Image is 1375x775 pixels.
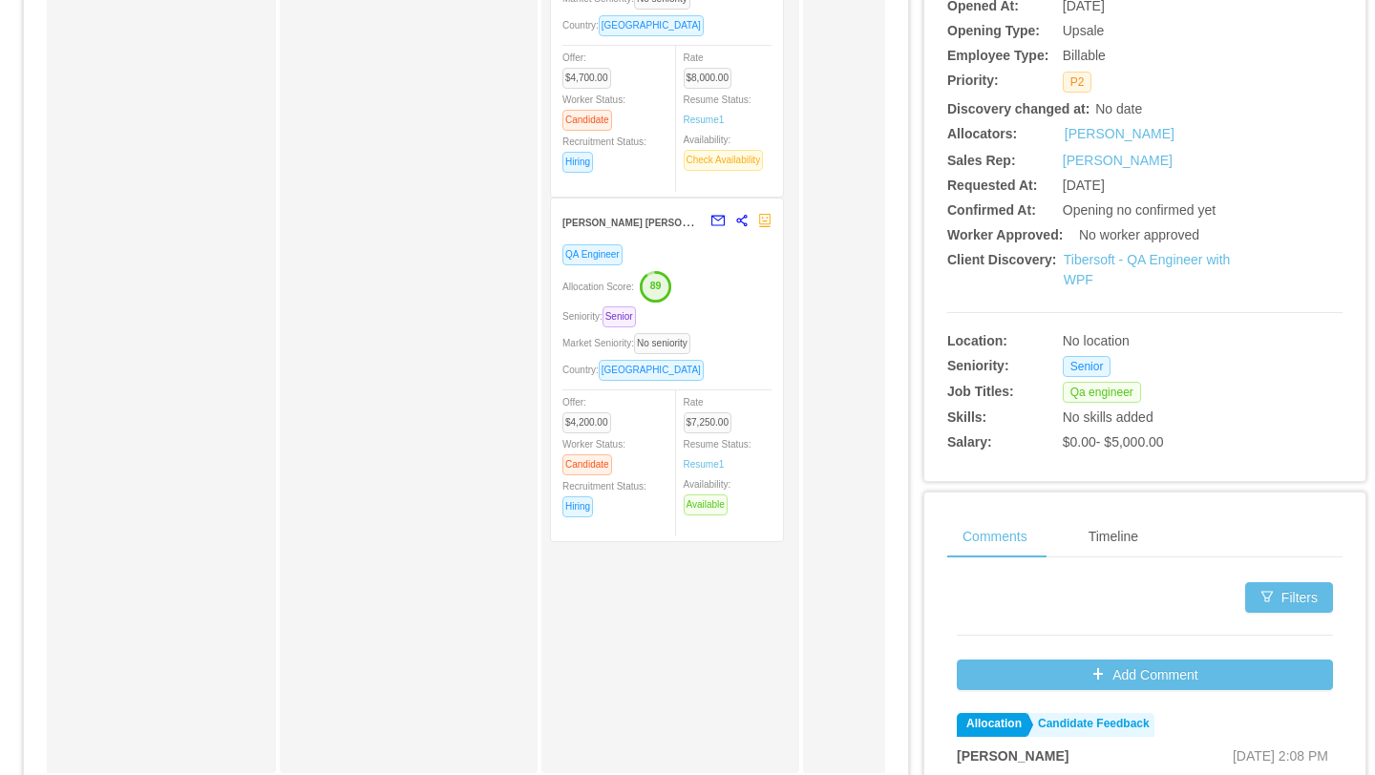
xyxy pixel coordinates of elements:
b: Allocators: [947,126,1017,141]
span: $4,700.00 [562,68,611,89]
a: Candidate Feedback [1028,713,1154,737]
span: Senior [1063,356,1111,377]
span: $0.00 - $5,000.00 [1063,434,1164,450]
span: Recruitment Status: [562,136,646,167]
span: Senior [603,306,636,327]
span: Candidate [562,454,612,475]
div: Timeline [1073,515,1153,558]
b: Discovery changed at: [947,101,1089,116]
button: icon: filterFilters [1245,582,1333,613]
span: Rate [684,397,740,428]
button: 89 [634,270,672,301]
span: Worker Status: [562,94,625,125]
button: icon: plusAdd Comment [957,660,1333,690]
span: No date [1095,101,1142,116]
div: No location [1063,331,1260,351]
span: Recruitment Status: [562,481,646,512]
a: [PERSON_NAME] [1065,124,1174,144]
span: Opening no confirmed yet [1063,202,1216,218]
b: Requested At: [947,178,1037,193]
span: Country: [562,20,711,31]
span: Available [684,494,728,515]
span: $7,250.00 [684,412,732,433]
div: Comments [947,515,1043,558]
span: P2 [1063,72,1092,93]
b: Client Discovery: [947,252,1056,267]
a: Resume1 [684,457,725,471]
b: Opening Type: [947,23,1040,38]
b: Priority: [947,73,999,88]
strong: [PERSON_NAME] [957,748,1068,764]
a: Allocation [957,713,1026,737]
span: robot [758,214,772,227]
b: Location: [947,333,1007,348]
span: QA Engineer [562,244,623,265]
span: [GEOGRAPHIC_DATA] [599,15,704,36]
b: Confirmed At: [947,202,1036,218]
span: No seniority [634,333,690,354]
b: Seniority: [947,358,1009,373]
span: Resume Status: [684,94,751,125]
span: Upsale [1063,23,1105,38]
span: [DATE] [1063,178,1105,193]
button: mail [701,206,726,237]
span: Availability: [684,135,772,165]
span: Resume Status: [684,439,751,470]
span: Worker Status: [562,439,625,470]
b: Sales Rep: [947,153,1016,168]
span: No skills added [1063,409,1153,425]
a: Tibersoft - QA Engineer with WPF [1064,252,1231,287]
b: Job Titles: [947,384,1014,399]
span: Hiring [562,496,593,517]
span: Availability: [684,479,735,510]
span: Qa engineer [1063,382,1141,403]
span: $4,200.00 [562,412,611,433]
span: [DATE] 2:08 PM [1233,748,1328,764]
span: Rate [684,52,740,83]
span: Offer: [562,52,619,83]
b: Worker Approved: [947,227,1063,242]
span: Country: [562,365,711,375]
span: [GEOGRAPHIC_DATA] [599,360,704,381]
span: Hiring [562,152,593,173]
span: Seniority: [562,311,644,322]
b: Skills: [947,409,986,425]
span: Offer: [562,397,619,428]
span: share-alt [735,214,749,227]
strong: [PERSON_NAME] [PERSON_NAME] [562,214,726,229]
span: Check Availability [684,150,764,171]
span: Candidate [562,110,612,131]
b: Employee Type: [947,48,1048,63]
span: Billable [1063,48,1106,63]
b: Salary: [947,434,992,450]
span: Allocation Score: [562,282,634,292]
span: Market Seniority: [562,338,698,348]
span: $8,000.00 [684,68,732,89]
a: [PERSON_NAME] [1063,153,1173,168]
span: No worker approved [1079,227,1199,242]
text: 89 [650,280,662,291]
a: Resume1 [684,113,725,127]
